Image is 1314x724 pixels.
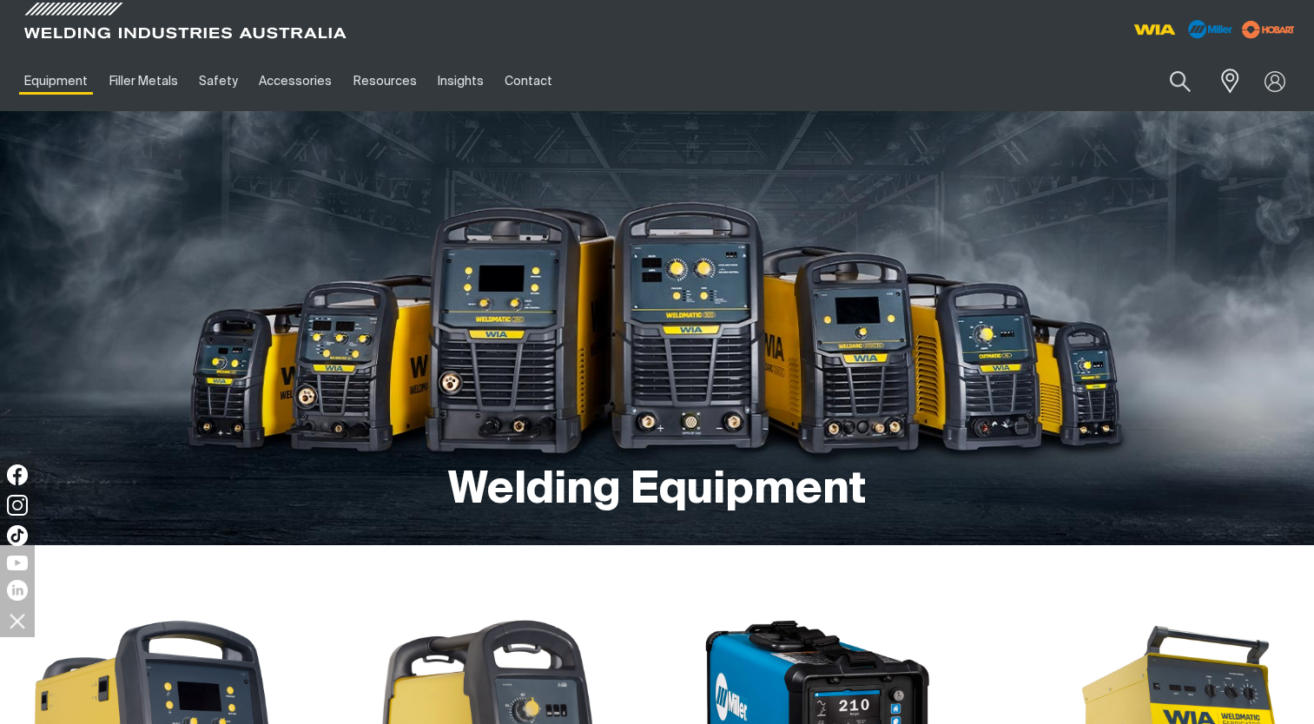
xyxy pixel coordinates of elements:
a: Insights [427,51,494,111]
img: miller [1237,16,1300,43]
a: Filler Metals [98,51,188,111]
input: Product name or item number... [1129,61,1210,102]
a: Safety [188,51,248,111]
img: hide socials [3,606,32,635]
nav: Main [14,51,979,111]
img: LinkedIn [7,580,28,601]
h1: Welding Equipment [448,463,866,519]
a: Contact [494,51,563,111]
img: Facebook [7,464,28,485]
a: Accessories [248,51,342,111]
img: YouTube [7,556,28,570]
a: Equipment [14,51,98,111]
button: Search products [1151,61,1210,102]
img: TikTok [7,525,28,546]
a: Resources [343,51,427,111]
img: Instagram [7,495,28,516]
